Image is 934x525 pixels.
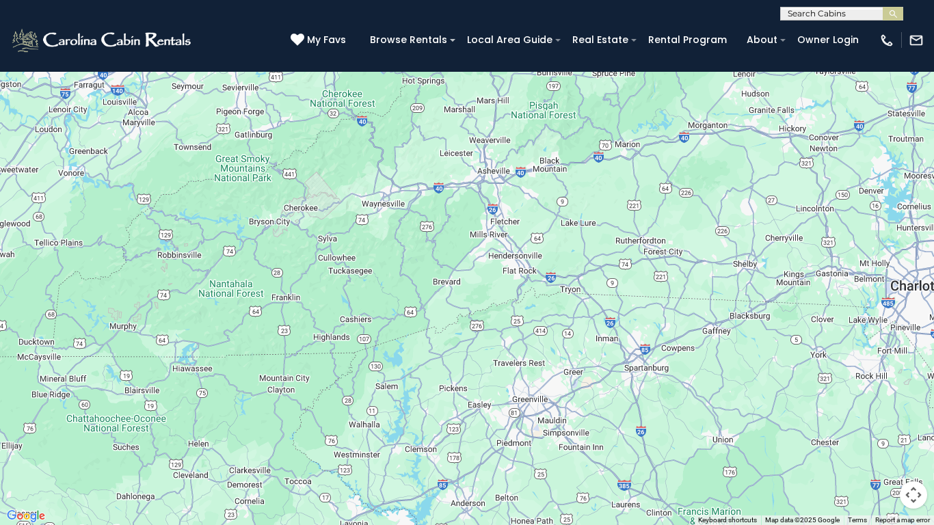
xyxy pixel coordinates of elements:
[10,27,195,54] img: White-1-2.png
[879,33,894,48] img: phone-regular-white.png
[909,33,924,48] img: mail-regular-white.png
[565,29,635,51] a: Real Estate
[460,29,559,51] a: Local Area Guide
[641,29,734,51] a: Rental Program
[790,29,866,51] a: Owner Login
[307,33,346,47] span: My Favs
[291,33,349,48] a: My Favs
[363,29,454,51] a: Browse Rentals
[740,29,784,51] a: About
